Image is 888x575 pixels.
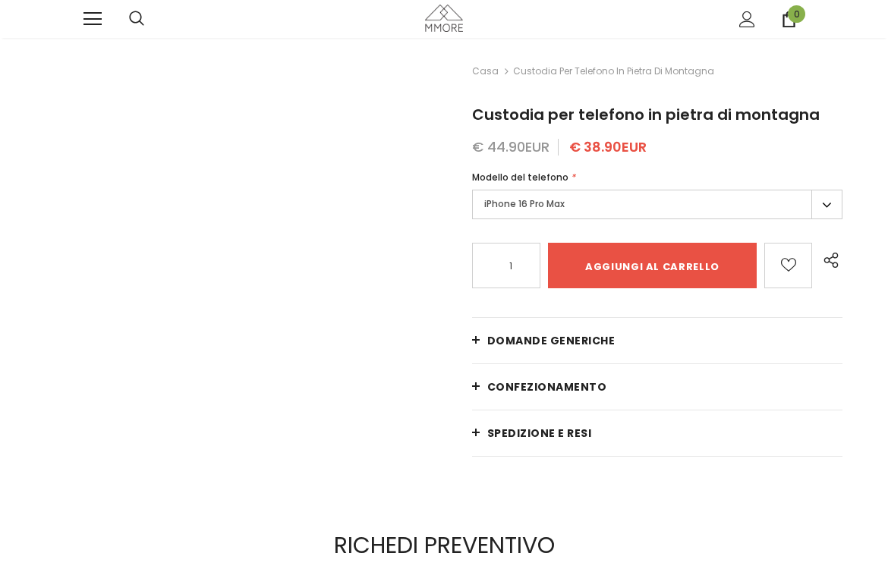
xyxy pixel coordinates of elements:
[472,137,549,156] span: € 44.90EUR
[472,104,820,125] span: Custodia per telefono in pietra di montagna
[788,5,805,23] span: 0
[472,62,499,80] a: Casa
[781,11,797,27] a: 0
[513,62,714,80] span: Custodia per telefono in pietra di montagna
[472,410,842,456] a: Spedizione e resi
[548,243,757,288] input: Aggiungi al carrello
[569,137,647,156] span: € 38.90EUR
[472,171,568,184] span: Modello del telefono
[472,190,842,219] label: iPhone 16 Pro Max
[487,379,607,394] span: CONFEZIONAMENTO
[487,333,616,348] span: Domande generiche
[472,364,842,410] a: CONFEZIONAMENTO
[425,5,463,31] img: Casi MMORE
[487,426,592,441] span: Spedizione e resi
[472,318,842,363] a: Domande generiche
